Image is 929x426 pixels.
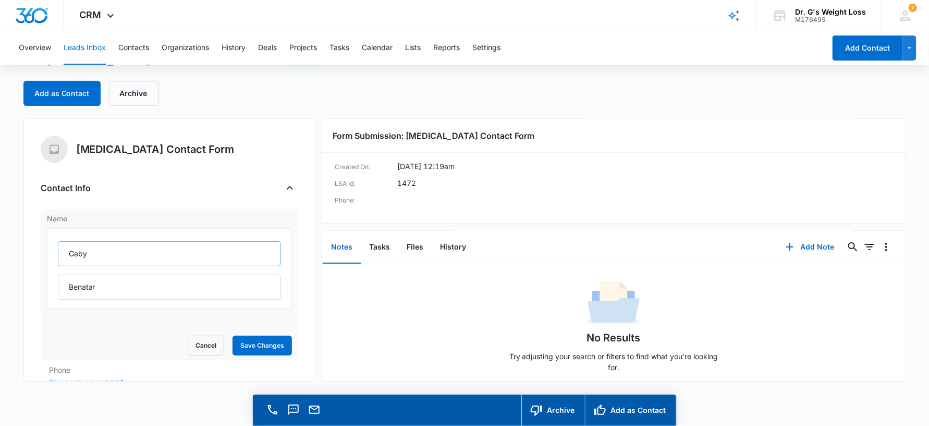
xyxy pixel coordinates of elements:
[397,161,455,173] dd: [DATE] 12:19am
[833,35,903,61] button: Add Contact
[361,231,398,264] button: Tasks
[587,330,641,346] h1: No Results
[432,231,474,264] button: History
[323,231,361,264] button: Notes
[398,231,432,264] button: Files
[41,182,91,194] h4: Contact Info
[521,395,585,426] button: Archive
[909,4,917,12] div: notifications count
[282,180,298,196] button: Close
[222,31,246,65] button: History
[472,31,500,65] button: Settings
[909,4,917,12] span: 7
[878,239,895,255] button: Overflow Menu
[49,364,290,375] label: Phone
[289,31,317,65] button: Projects
[796,8,866,16] div: account name
[775,234,845,259] button: Add Note
[405,31,421,65] button: Lists
[588,278,640,330] img: No Data
[265,409,280,418] a: Call
[58,275,281,300] input: Last Name
[362,31,393,65] button: Calendar
[23,81,101,106] button: Add as Contact
[329,31,349,65] button: Tasks
[258,31,277,65] button: Deals
[397,177,416,190] dd: 1472
[333,129,895,142] h3: Form Submission: [MEDICAL_DATA] Contact Form
[433,31,460,65] button: Reports
[585,395,676,426] button: Add as Contact
[861,239,878,255] button: Filters
[49,377,124,390] a: [PHONE_NUMBER]
[80,9,102,20] span: CRM
[307,403,322,417] button: Email
[796,16,866,23] div: account id
[41,360,298,395] div: Phone[PHONE_NUMBER]
[286,409,301,418] a: Text
[335,194,397,207] dt: Phone:
[845,239,861,255] button: Search...
[118,31,149,65] button: Contacts
[307,409,322,418] a: Email
[19,31,51,65] button: Overview
[188,336,224,356] button: Cancel
[265,403,280,417] button: Call
[109,81,158,106] button: Archive
[47,213,292,224] label: Name
[504,351,723,373] p: Try adjusting your search or filters to find what you’re looking for.
[162,31,209,65] button: Organizations
[335,177,397,190] dt: LSA Id:
[64,31,106,65] button: Leads Inbox
[335,161,397,173] dt: Created On:
[286,403,301,417] button: Text
[233,336,292,356] button: Save Changes
[58,241,281,266] input: First Name
[76,141,235,157] h5: [MEDICAL_DATA] Contact Form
